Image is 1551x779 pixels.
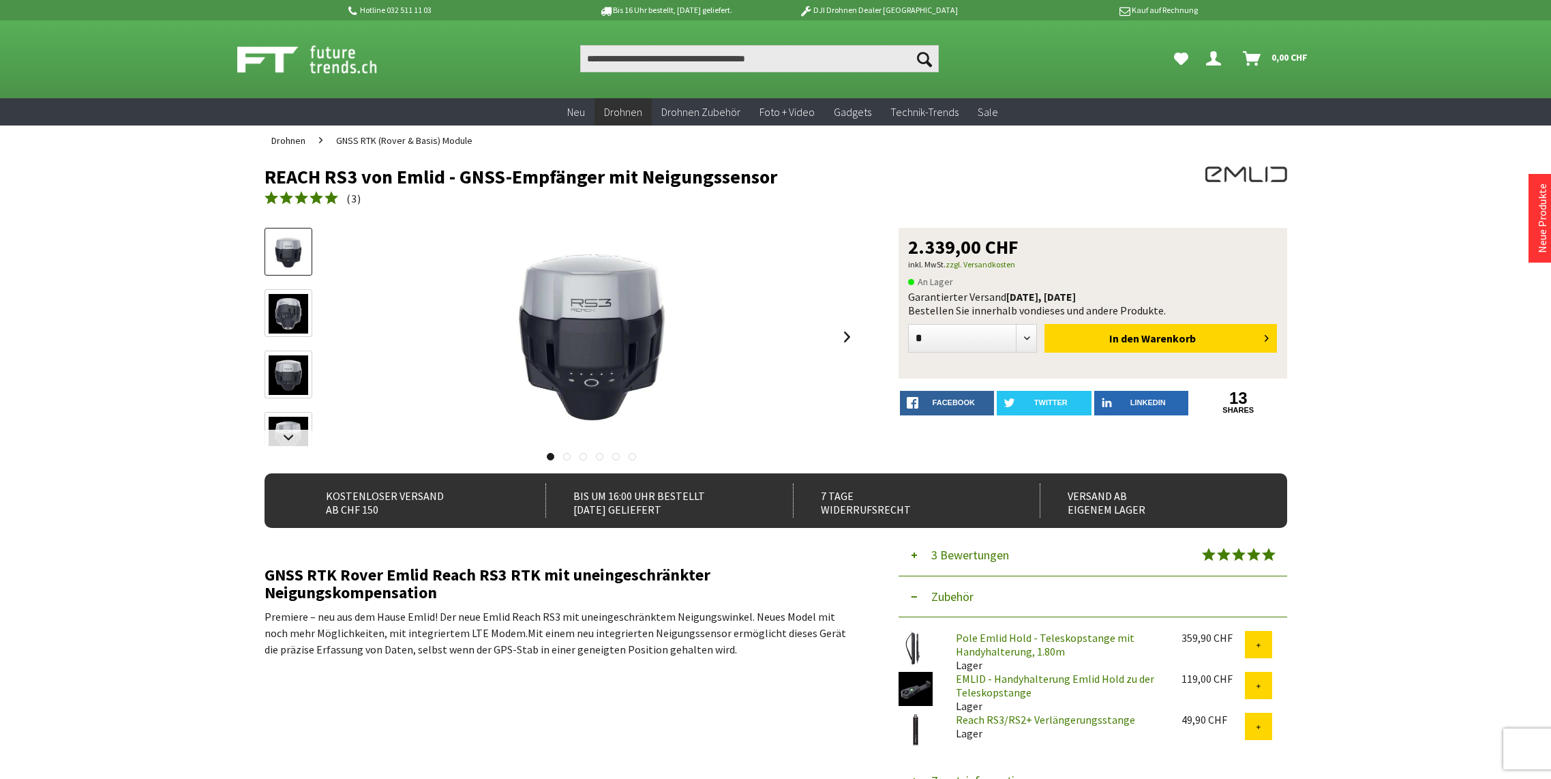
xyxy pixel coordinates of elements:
[1535,183,1549,253] a: Neue Produkte
[1271,46,1308,68] span: 0,00 CHF
[1181,713,1245,726] div: 49,90 CHF
[299,484,516,518] div: Kostenloser Versand ab CHF 150
[604,105,642,119] span: Drohnen
[1205,166,1287,182] img: EMLID
[580,45,939,72] input: Produkt, Marke, Kategorie, EAN, Artikelnummer…
[956,672,1154,699] a: EMLID - Handyhalterung Emlid Hold zu der Teleskopstange
[945,713,1171,740] div: Lager
[946,259,1015,269] a: zzgl. Versandkosten
[881,98,968,126] a: Technik-Trends
[834,105,871,119] span: Gadgets
[910,45,939,72] button: Suchen
[1141,332,1196,345] span: Warenkorb
[772,2,984,18] p: DJI Drohnen Dealer [GEOGRAPHIC_DATA]
[346,2,559,18] p: Hotline 032 511 11 03
[336,134,472,147] span: GNSS RTK (Rover & Basis) Module
[265,566,858,602] h2: GNSS RTK Rover Emlid Reach RS3 RTK mit uneingeschränkter Neigungskompensation
[908,274,953,290] span: An Lager
[956,713,1135,726] a: Reach RS3/RS2+ Verlängerungsstange
[968,98,1008,126] a: Sale
[793,484,1010,518] div: 7 Tage Widerrufsrecht
[567,105,585,119] span: Neu
[1006,290,1076,304] b: [DATE], [DATE]
[899,535,1287,576] button: 3 Bewertungen
[265,126,312,156] a: Drohnen
[900,391,995,415] a: facebook
[890,105,959,119] span: Technik-Trends
[265,610,846,656] span: Premiere – neu aus dem Hause Emlid! Der neue Emlid Reach RS3 mit uneingeschränktem Neigungswinkel...
[908,237,1019,256] span: 2.339,00 CHF
[1167,45,1195,72] a: Meine Favoriten
[908,256,1278,273] p: inkl. MwSt.
[933,398,975,407] span: facebook
[483,228,701,446] img: REACH RS3 von Emlid - GNSS-Empfänger mit Neigungssensor
[945,631,1171,672] div: Lager
[237,42,407,76] img: Shop Futuretrends - zur Startseite wechseln
[1109,332,1139,345] span: In den
[1094,391,1189,415] a: LinkedIn
[265,166,1083,187] h1: REACH RS3 von Emlid - GNSS-Empfänger mit Neigungssensor
[1181,672,1245,686] div: 119,00 CHF
[899,672,933,706] img: EMLID - Handyhalterung Emlid Hold zu der Teleskopstange
[759,105,815,119] span: Foto + Video
[351,192,357,205] span: 3
[265,190,361,207] a: (3)
[750,98,824,126] a: Foto + Video
[1237,45,1314,72] a: Warenkorb
[558,98,594,126] a: Neu
[1044,324,1277,353] button: In den Warenkorb
[899,713,933,747] img: Reach RS3/RS2+ Verlängerungsstange
[985,2,1198,18] p: Kauf auf Rechnung
[652,98,750,126] a: Drohnen Zubehör
[661,105,740,119] span: Drohnen Zubehör
[346,192,361,205] span: ( )
[978,105,998,119] span: Sale
[956,631,1134,658] a: Pole Emlid Hold - Teleskopstange mit Handyhalterung, 1.80m
[997,391,1091,415] a: twitter
[1191,391,1286,406] a: 13
[1130,398,1166,407] span: LinkedIn
[1034,398,1068,407] span: twitter
[1191,406,1286,415] a: shares
[559,2,772,18] p: Bis 16 Uhr bestellt, [DATE] geliefert.
[545,484,763,518] div: Bis um 16:00 Uhr bestellt [DATE] geliefert
[265,626,846,656] span: Mit einem neu integrierten Neigungssensor ermöglicht dieses Gerät die präzise Erfassung von Daten...
[1040,484,1257,518] div: Versand ab eigenem Lager
[945,672,1171,713] div: Lager
[899,576,1287,617] button: Zubehör
[271,134,305,147] span: Drohnen
[824,98,881,126] a: Gadgets
[1201,45,1232,72] a: Dein Konto
[899,631,933,665] img: Pole Emlid Hold - Teleskopstange mit Handyhalterung, 1.80m
[1181,631,1245,645] div: 359,90 CHF
[329,126,479,156] a: GNSS RTK (Rover & Basis) Module
[269,233,308,272] img: Vorschau: REACH RS3 von Emlid - GNSS-Empfänger mit Neigungssensor
[594,98,652,126] a: Drohnen
[908,290,1278,317] div: Garantierter Versand Bestellen Sie innerhalb von dieses und andere Produkte.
